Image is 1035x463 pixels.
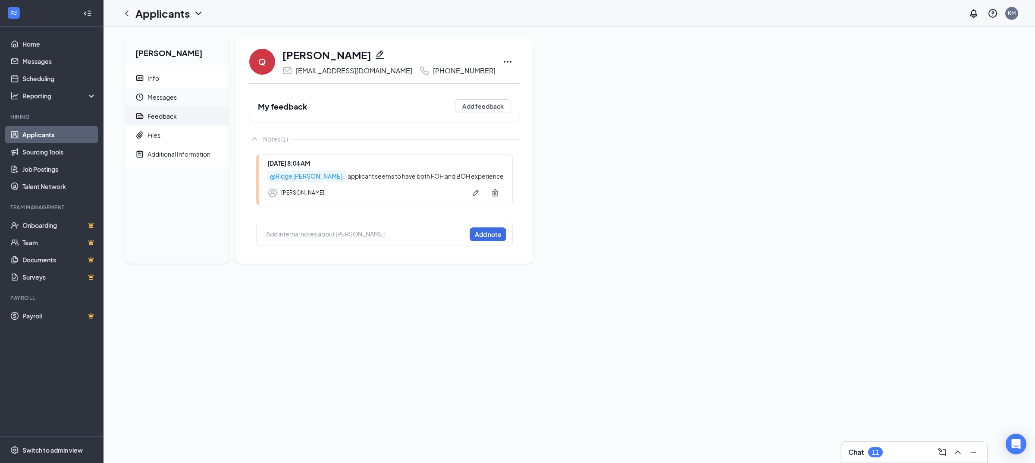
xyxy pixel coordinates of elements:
div: Open Intercom Messenger [1006,434,1026,454]
a: TeamCrown [22,234,96,251]
div: Notes (1) [263,135,288,143]
span: @ Ridge [PERSON_NAME] [267,170,346,182]
svg: QuestionInfo [988,8,998,19]
svg: Pencil [375,50,385,60]
a: Talent Network [22,178,96,195]
a: SurveysCrown [22,268,96,286]
h2: My feedback [258,101,307,112]
svg: Email [282,66,292,76]
svg: ChevronLeft [122,8,132,19]
svg: Report [135,112,144,120]
button: Pen [467,184,484,202]
svg: Settings [10,446,19,454]
h1: [PERSON_NAME] [282,47,371,62]
svg: Collapse [83,9,92,18]
svg: ContactCard [135,74,144,82]
a: Job Postings [22,161,96,178]
div: [PHONE_NUMBER] [433,66,496,75]
button: ChevronUp [951,445,965,459]
a: Applicants [22,126,96,143]
div: [PERSON_NAME] [281,189,324,197]
a: Sourcing Tools [22,143,96,161]
svg: ChevronDown [193,8,204,19]
button: Minimize [966,445,980,459]
button: ComposeMessage [935,445,949,459]
svg: ComposeMessage [937,447,947,457]
a: NoteActiveAdditional Information [125,145,229,164]
svg: ChevronUp [953,447,963,457]
svg: Phone [419,66,430,76]
svg: Analysis [10,91,19,100]
div: Info [147,74,159,82]
div: Q [258,56,266,68]
a: Home [22,35,96,53]
div: applicant seems to have both FOH and BOH experience [267,171,504,181]
div: Reporting [22,91,97,100]
div: Feedback [147,112,177,120]
a: Messages [22,53,96,70]
a: PayrollCrown [22,307,96,324]
span: [DATE] 8:04 AM [267,159,310,167]
div: [EMAIL_ADDRESS][DOMAIN_NAME] [296,66,412,75]
a: ContactCardInfo [125,69,229,88]
a: OnboardingCrown [22,217,96,234]
h2: [PERSON_NAME] [125,37,229,65]
svg: Paperclip [135,131,144,139]
h1: Applicants [135,6,190,21]
span: Messages [147,88,222,107]
div: KM [1008,9,1016,17]
a: Scheduling [22,70,96,87]
svg: ChevronUp [249,134,260,144]
button: Add note [470,227,506,241]
a: ClockMessages [125,88,229,107]
svg: Clock [135,93,144,101]
div: Additional Information [147,150,210,158]
div: Team Management [10,204,94,211]
svg: NoteActive [135,150,144,158]
svg: Pen [471,189,480,197]
svg: WorkstreamLogo [9,9,18,17]
button: Add feedback [455,99,511,113]
svg: Profile [267,188,278,198]
h3: Chat [848,447,864,457]
svg: Trash [491,189,499,197]
div: 11 [872,449,879,456]
div: Hiring [10,113,94,120]
svg: Notifications [969,8,979,19]
a: ReportFeedback [125,107,229,126]
svg: Ellipses [502,57,513,67]
div: Switch to admin view [22,446,83,454]
div: Files [147,131,160,139]
a: PaperclipFiles [125,126,229,145]
div: Payroll [10,294,94,302]
svg: Minimize [968,447,979,457]
a: DocumentsCrown [22,251,96,268]
button: Trash [486,184,504,202]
